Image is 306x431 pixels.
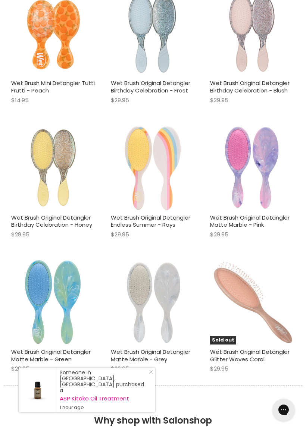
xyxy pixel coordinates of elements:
[210,230,228,238] span: $29.95
[146,369,153,377] a: Close Notification
[111,126,196,210] img: Wet Brush Original Detangler Endless Summer - Rays
[210,365,228,372] span: $29.95
[210,260,295,345] a: Wet Brush Original Detangler Glitter Waves CoralSold out
[11,348,91,363] a: Wet Brush Original Detangler Matte Marble - Green
[210,214,290,229] a: Wet Brush Original Detangler Matte Marble - Pink
[11,79,95,94] a: Wet Brush Mini Detangler Tutti Frutti - Peach
[210,336,236,345] span: Sold out
[11,126,96,210] img: Wet Brush Original Detangler Birthday Celebration - Honey
[111,365,129,372] span: $29.95
[11,96,29,104] span: $14.95
[11,260,96,345] img: Wet Brush Original Detangler Matte Marble - Green
[111,96,129,104] span: $29.95
[210,79,290,94] a: Wet Brush Original Detangler Birthday Celebration - Blush
[60,405,148,410] small: 1 hour ago
[11,214,92,229] a: Wet Brush Original Detangler Birthday Celebration - Honey
[11,230,29,238] span: $29.95
[269,396,299,424] iframe: Gorgias live chat messenger
[149,369,153,374] svg: Close Icon
[210,348,290,363] a: Wet Brush Original Detangler Glitter Waves Coral
[19,368,56,412] a: Visit product page
[111,230,129,238] span: $29.95
[210,126,295,210] img: Wet Brush Original Detangler Matte Marble - Pink
[60,369,148,410] div: Someone in [GEOGRAPHIC_DATA], [GEOGRAPHIC_DATA] purchased a
[111,260,196,345] img: Wet Brush Original Detangler Matte Marble - Grey
[210,96,228,104] span: $29.95
[111,214,190,229] a: Wet Brush Original Detangler Endless Summer - Rays
[111,79,190,94] a: Wet Brush Original Detangler Birthday Celebration - Frost
[11,365,29,372] span: $29.95
[111,348,190,363] a: Wet Brush Original Detangler Matte Marble - Grey
[60,396,148,402] a: ASP Kitoko Oil Treatment
[210,260,295,345] img: Wet Brush Original Detangler Glitter Waves Coral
